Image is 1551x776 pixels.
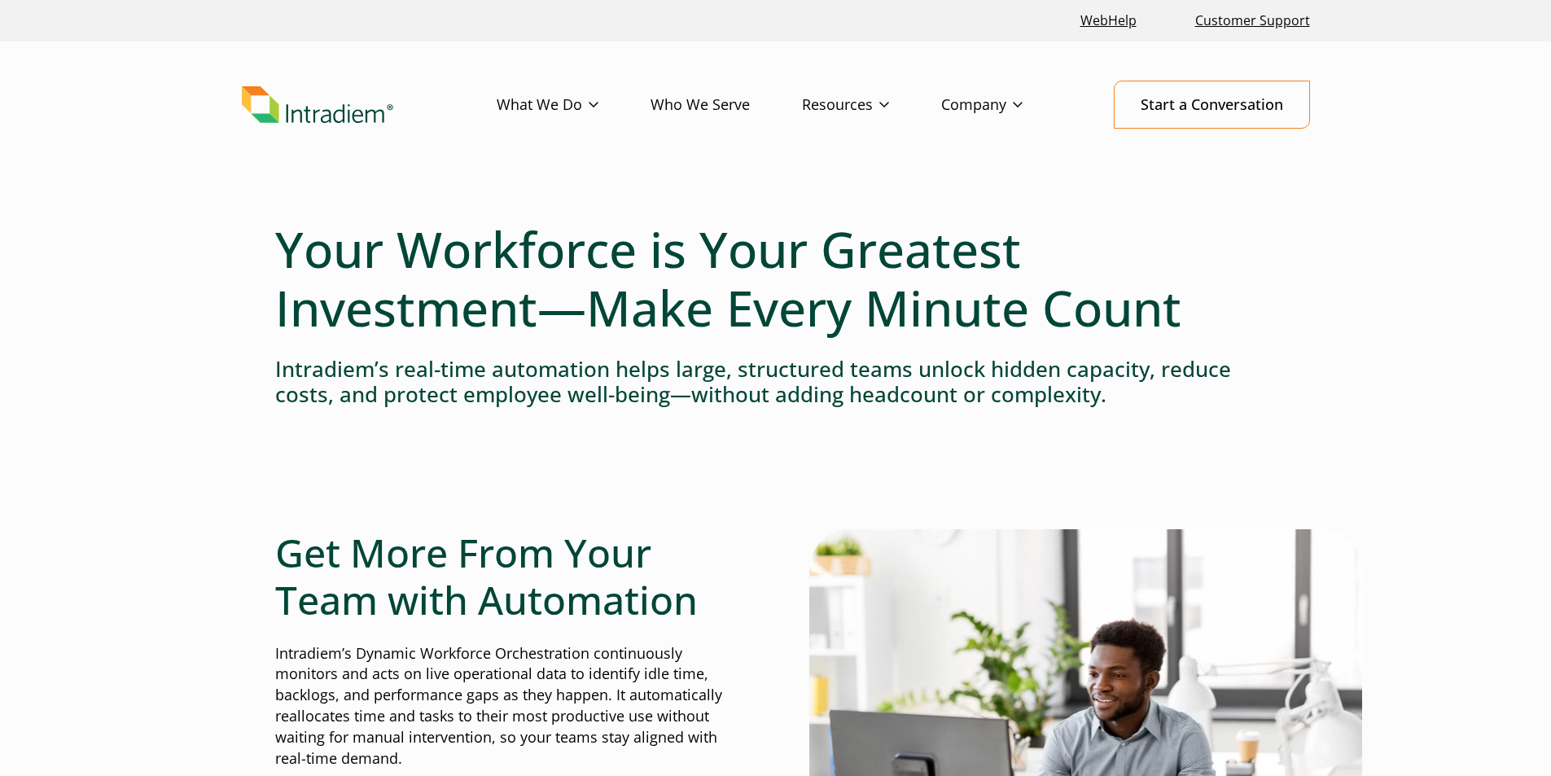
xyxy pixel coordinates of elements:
h1: Your Workforce is Your Greatest Investment—Make Every Minute Count [275,220,1277,337]
a: Link opens in a new window [1074,3,1143,38]
p: Intradiem’s Dynamic Workforce Orchestration continuously monitors and acts on live operational da... [275,643,743,769]
h2: Get More From Your Team with Automation [275,529,743,623]
h4: Intradiem’s real-time automation helps large, structured teams unlock hidden capacity, reduce cos... [275,357,1277,407]
a: What We Do [497,81,651,129]
a: Who We Serve [651,81,802,129]
a: Company [941,81,1075,129]
a: Link to homepage of Intradiem [242,86,497,124]
a: Resources [802,81,941,129]
a: Customer Support [1189,3,1317,38]
img: Intradiem [242,86,393,124]
a: Start a Conversation [1114,81,1310,129]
